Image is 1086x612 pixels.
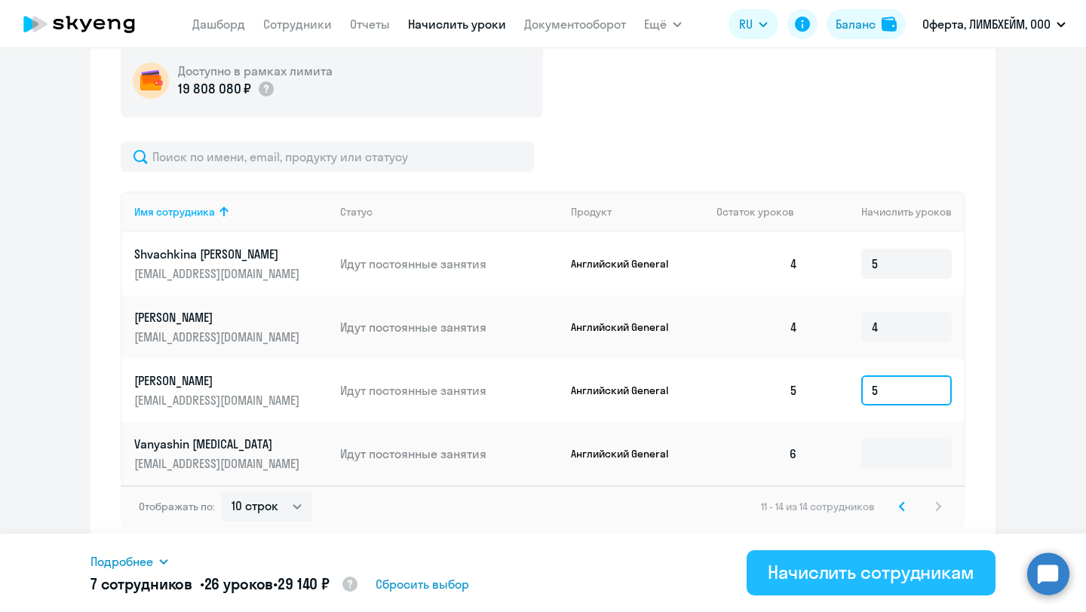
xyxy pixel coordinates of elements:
a: Vanyashin [MEDICAL_DATA][EMAIL_ADDRESS][DOMAIN_NAME] [134,436,328,472]
div: Продукт [571,205,705,219]
span: 11 - 14 из 14 сотрудников [761,500,875,513]
a: [PERSON_NAME][EMAIL_ADDRESS][DOMAIN_NAME] [134,309,328,345]
p: Английский General [571,447,684,461]
h5: 7 сотрудников • • [90,574,359,596]
span: 26 уроков [204,574,274,593]
div: Имя сотрудника [134,205,328,219]
p: Идут постоянные занятия [340,445,559,462]
p: [EMAIL_ADDRESS][DOMAIN_NAME] [134,265,303,282]
td: 4 [704,295,810,359]
a: [PERSON_NAME][EMAIL_ADDRESS][DOMAIN_NAME] [134,372,328,409]
button: Ещё [644,9,682,39]
span: Подробнее [90,552,153,571]
p: Shvachkina [PERSON_NAME] [134,246,303,262]
div: Начислить сотрудникам [768,560,974,584]
span: 29 140 ₽ [278,574,330,593]
p: [EMAIL_ADDRESS][DOMAIN_NAME] [134,392,303,409]
a: Дашборд [192,17,245,32]
th: Начислить уроков [810,191,964,232]
span: Ещё [644,15,667,33]
span: Остаток уроков [716,205,794,219]
button: RU [729,9,778,39]
button: Балансbalance [827,9,906,39]
div: Имя сотрудника [134,205,215,219]
p: [EMAIL_ADDRESS][DOMAIN_NAME] [134,329,303,345]
p: Vanyashin [MEDICAL_DATA] [134,436,303,452]
p: [PERSON_NAME] [134,309,303,326]
img: balance [882,17,897,32]
button: Начислить сотрудникам [747,550,995,595]
div: Остаток уроков [716,205,810,219]
h5: Доступно в рамках лимита [178,63,333,79]
p: [EMAIL_ADDRESS][DOMAIN_NAME] [134,455,303,472]
span: Отображать по: [139,500,215,513]
p: Английский General [571,384,684,397]
p: Английский General [571,320,684,334]
td: 6 [704,422,810,485]
a: Сотрудники [263,17,332,32]
span: RU [739,15,753,33]
a: Документооборот [524,17,626,32]
a: Shvachkina [PERSON_NAME][EMAIL_ADDRESS][DOMAIN_NAME] [134,246,328,282]
p: Оферта, ЛИМБХЕЙМ, ООО [922,15,1051,33]
p: [PERSON_NAME] [134,372,303,389]
img: wallet-circle.png [133,63,169,99]
p: 19 808 080 ₽ [178,79,251,99]
p: Английский General [571,257,684,271]
td: 5 [704,359,810,422]
td: 4 [704,232,810,295]
a: Отчеты [350,17,390,32]
div: Статус [340,205,559,219]
div: Баланс [836,15,876,33]
div: Статус [340,205,373,219]
div: Продукт [571,205,612,219]
a: Начислить уроки [408,17,506,32]
p: Идут постоянные занятия [340,319,559,335]
p: Идут постоянные занятия [340,382,559,399]
button: Оферта, ЛИМБХЕЙМ, ООО [915,6,1073,42]
input: Поиск по имени, email, продукту или статусу [121,142,534,172]
p: Идут постоянные занятия [340,256,559,272]
span: Сбросить выбор [376,575,469,593]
